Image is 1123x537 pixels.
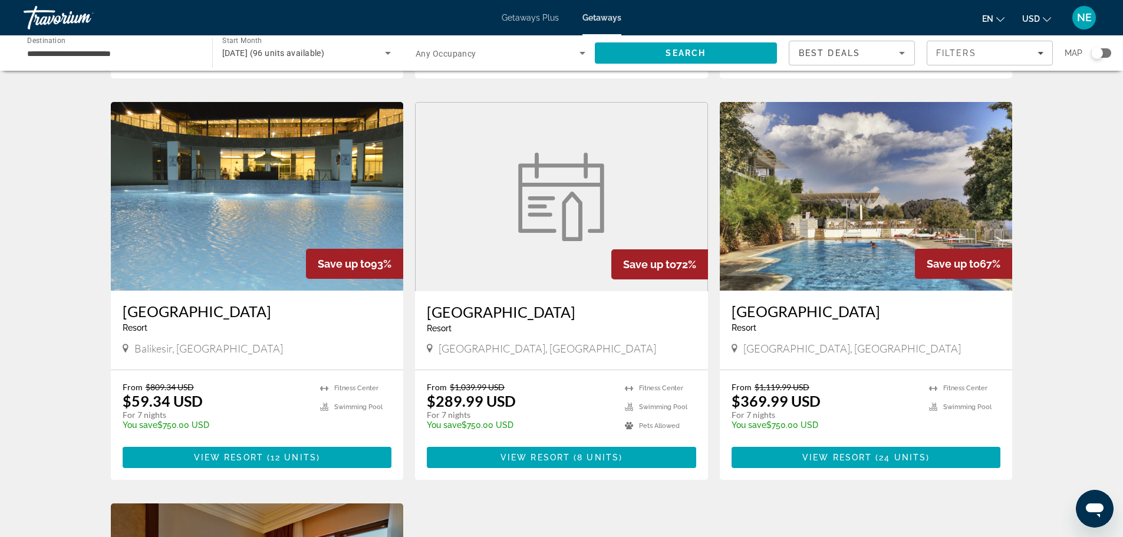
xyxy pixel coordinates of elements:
button: Change currency [1022,10,1051,27]
span: $1,039.99 USD [450,382,505,392]
p: For 7 nights [732,410,918,420]
span: Save up to [623,258,676,271]
img: Laguna Termal Resort and Spa [111,102,404,291]
span: 12 units [271,453,317,462]
button: View Resort(24 units) [732,447,1001,468]
span: Swimming Pool [334,403,383,411]
p: $750.00 USD [427,420,613,430]
button: User Menu [1069,5,1099,30]
span: Resort [123,323,147,332]
button: Filters [927,41,1053,65]
span: ( ) [264,453,320,462]
p: $750.00 USD [732,420,918,430]
a: Travorium [24,2,141,33]
span: [GEOGRAPHIC_DATA], [GEOGRAPHIC_DATA] [439,342,656,355]
p: For 7 nights [123,410,309,420]
span: You save [732,420,766,430]
a: Getaways [582,13,621,22]
span: Fitness Center [943,384,987,392]
span: Filters [936,48,976,58]
div: 93% [306,249,403,279]
button: View Resort(12 units) [123,447,392,468]
span: Swimming Pool [639,403,687,411]
p: $369.99 USD [732,392,821,410]
span: Pets Allowed [639,422,680,430]
div: 67% [915,249,1012,279]
span: Start Month [222,37,262,45]
input: Select destination [27,47,197,61]
mat-select: Sort by [799,46,905,60]
span: NE [1077,12,1092,24]
span: Destination [27,36,65,44]
span: Swimming Pool [943,403,992,411]
span: Search [666,48,706,58]
span: Any Occupancy [416,49,476,58]
span: Map [1065,45,1082,61]
span: Balikesir, [GEOGRAPHIC_DATA] [134,342,283,355]
a: [GEOGRAPHIC_DATA] [732,302,1001,320]
span: USD [1022,14,1040,24]
span: You save [427,420,462,430]
span: Save up to [927,258,980,270]
span: Save up to [318,258,371,270]
span: Resort [427,324,452,333]
span: [DATE] (96 units available) [222,48,325,58]
button: View Resort(8 units) [427,447,696,468]
p: $289.99 USD [427,392,516,410]
span: 8 units [577,453,619,462]
a: [GEOGRAPHIC_DATA] [427,303,696,321]
span: ( ) [872,453,930,462]
p: For 7 nights [427,410,613,420]
button: Change language [982,10,1005,27]
a: [GEOGRAPHIC_DATA] [123,302,392,320]
span: From [732,382,752,392]
span: View Resort [500,453,570,462]
span: Fitness Center [639,384,683,392]
span: Best Deals [799,48,860,58]
span: From [123,382,143,392]
iframe: Buton lansare fereastră mesagerie [1076,490,1114,528]
span: Resort [732,323,756,332]
div: 72% [611,249,708,279]
img: Patara Prince Hotel [511,153,611,241]
span: $1,119.99 USD [755,382,809,392]
span: Fitness Center [334,384,378,392]
span: en [982,14,993,24]
span: [GEOGRAPHIC_DATA], [GEOGRAPHIC_DATA] [743,342,961,355]
span: 24 units [879,453,926,462]
span: You save [123,420,157,430]
span: $809.34 USD [146,382,194,392]
a: Patara Prince Hotel [415,102,708,291]
p: $59.34 USD [123,392,203,410]
p: $750.00 USD [123,420,309,430]
span: View Resort [194,453,264,462]
a: Getaways Plus [502,13,559,22]
span: From [427,382,447,392]
span: View Resort [802,453,872,462]
button: Search [595,42,778,64]
img: Loryma Resort [720,102,1013,291]
span: ( ) [570,453,623,462]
